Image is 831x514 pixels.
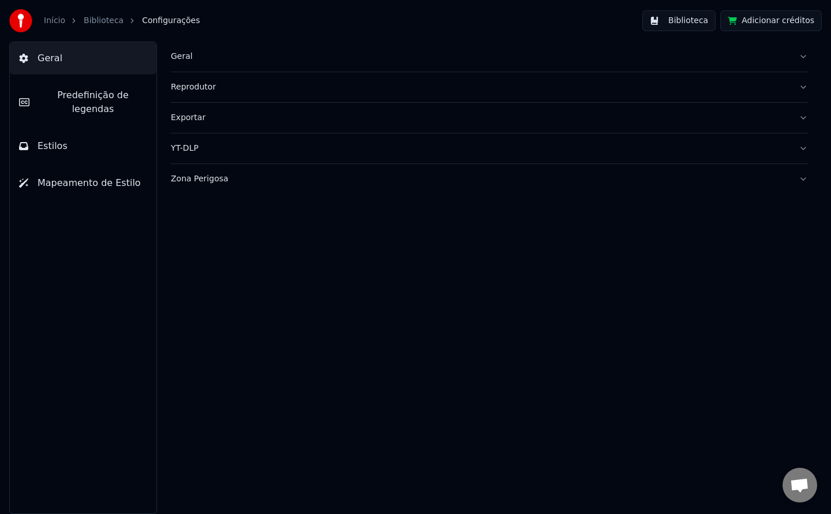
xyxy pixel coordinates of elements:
span: Estilos [38,139,68,153]
img: youka [9,9,32,32]
button: Zona Perigosa [171,164,808,194]
button: Estilos [10,130,156,162]
div: Zona Perigosa [171,173,789,185]
span: Configurações [142,15,200,27]
a: Início [44,15,65,27]
button: Geral [171,42,808,72]
a: Open chat [783,468,817,502]
button: Mapeamento de Estilo [10,167,156,199]
a: Biblioteca [84,15,123,27]
button: Biblioteca [642,10,716,31]
button: YT-DLP [171,133,808,163]
nav: breadcrumb [44,15,200,27]
span: Geral [38,51,62,65]
button: Geral [10,42,156,75]
span: Mapeamento de Estilo [38,176,141,190]
div: YT-DLP [171,143,789,154]
button: Exportar [171,103,808,133]
div: Reprodutor [171,81,789,93]
button: Predefinição de legendas [10,79,156,125]
button: Reprodutor [171,72,808,102]
div: Exportar [171,112,789,124]
div: Geral [171,51,789,62]
span: Predefinição de legendas [39,88,147,116]
button: Adicionar créditos [720,10,822,31]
